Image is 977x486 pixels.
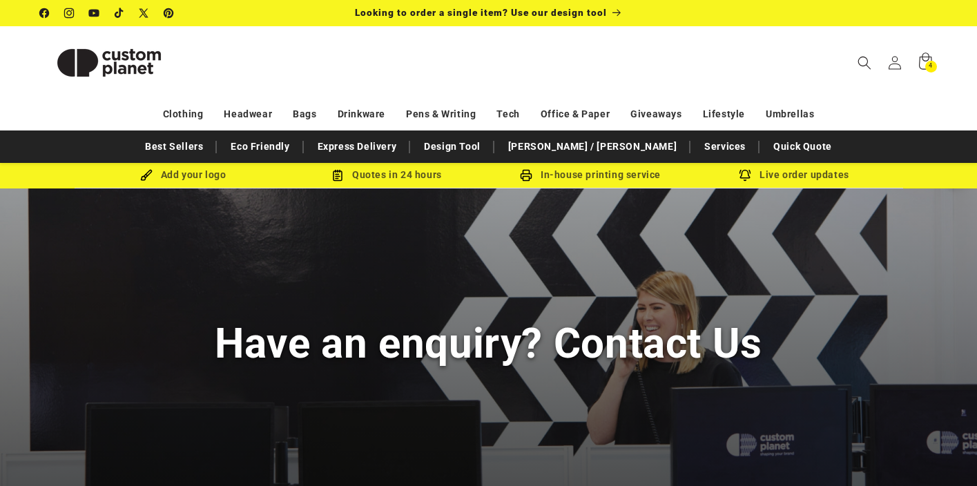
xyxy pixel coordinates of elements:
a: Office & Paper [541,102,610,126]
a: Quick Quote [766,135,839,159]
a: Umbrellas [766,102,814,126]
a: Tech [496,102,519,126]
img: Order Updates Icon [331,169,344,182]
a: Custom Planet [35,26,183,99]
div: Add your logo [81,166,285,184]
a: [PERSON_NAME] / [PERSON_NAME] [501,135,684,159]
summary: Search [849,48,880,78]
a: Drinkware [338,102,385,126]
iframe: Chat Widget [908,420,977,486]
a: Clothing [163,102,204,126]
a: Express Delivery [311,135,404,159]
a: Headwear [224,102,272,126]
a: Eco Friendly [224,135,296,159]
img: Order updates [739,169,751,182]
img: In-house printing [520,169,532,182]
a: Best Sellers [138,135,210,159]
div: In-house printing service [489,166,693,184]
a: Giveaways [630,102,681,126]
img: Custom Planet [40,32,178,94]
a: Bags [293,102,316,126]
img: Brush Icon [140,169,153,182]
a: Pens & Writing [406,102,476,126]
span: 4 [929,61,933,72]
a: Services [697,135,753,159]
a: Design Tool [417,135,487,159]
h1: Have an enquiry? Contact Us [215,317,762,370]
a: Lifestyle [703,102,745,126]
span: Looking to order a single item? Use our design tool [355,7,607,18]
div: Quotes in 24 hours [285,166,489,184]
div: Live order updates [693,166,896,184]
